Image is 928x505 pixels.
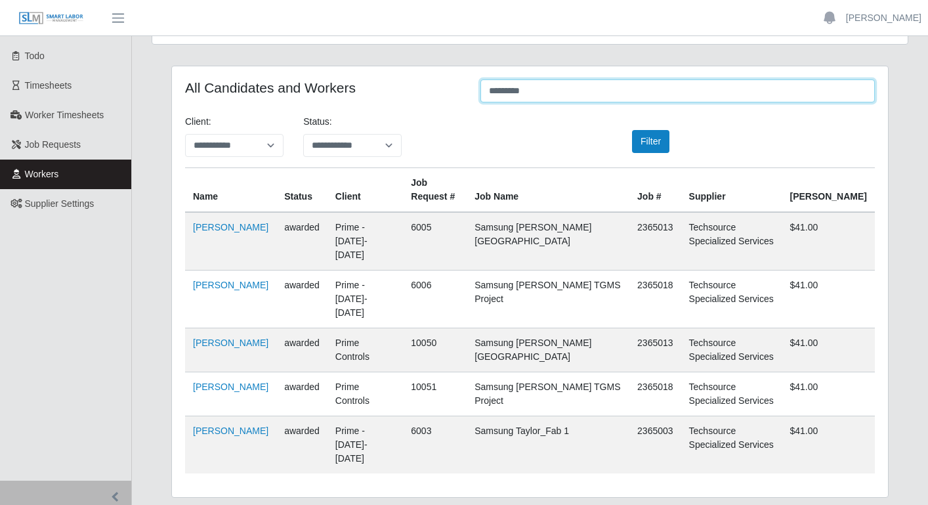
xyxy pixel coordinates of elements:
td: $41.00 [782,328,875,372]
td: 10051 [403,372,467,416]
td: Samsung Taylor_Fab 1 [467,416,629,474]
td: 2365018 [629,271,681,328]
span: Todo [25,51,45,61]
td: Prime - [DATE]-[DATE] [327,271,403,328]
th: Client [327,168,403,213]
td: awarded [276,328,327,372]
h4: All Candidates and Workers [185,79,461,96]
td: 2365018 [629,372,681,416]
td: 2365013 [629,328,681,372]
td: Techsource Specialized Services [681,416,782,474]
th: [PERSON_NAME] [782,168,875,213]
th: Job Name [467,168,629,213]
th: Job # [629,168,681,213]
td: Samsung [PERSON_NAME][GEOGRAPHIC_DATA] [467,212,629,271]
td: Samsung [PERSON_NAME] TGMS Project [467,271,629,328]
th: Job Request # [403,168,467,213]
td: 6003 [403,416,467,474]
span: Timesheets [25,80,72,91]
td: Samsung [PERSON_NAME][GEOGRAPHIC_DATA] [467,328,629,372]
span: Supplier Settings [25,198,95,209]
td: 10050 [403,328,467,372]
td: Prime - [DATE]-[DATE] [327,416,403,474]
td: 2365013 [629,212,681,271]
span: Job Requests [25,139,81,150]
label: Client: [185,115,211,129]
td: Techsource Specialized Services [681,328,782,372]
td: awarded [276,271,327,328]
td: Techsource Specialized Services [681,271,782,328]
td: Prime - [DATE]-[DATE] [327,212,403,271]
a: [PERSON_NAME] [193,222,268,232]
label: Status: [303,115,332,129]
td: $41.00 [782,212,875,271]
th: Supplier [681,168,782,213]
td: $41.00 [782,372,875,416]
td: 6005 [403,212,467,271]
td: awarded [276,372,327,416]
a: [PERSON_NAME] [193,338,268,348]
td: 6006 [403,271,467,328]
a: [PERSON_NAME] [193,280,268,290]
td: Techsource Specialized Services [681,372,782,416]
img: SLM Logo [18,11,84,26]
td: Samsung [PERSON_NAME] TGMS Project [467,372,629,416]
td: Techsource Specialized Services [681,212,782,271]
a: [PERSON_NAME] [193,382,268,392]
th: Status [276,168,327,213]
td: Prime Controls [327,328,403,372]
span: Workers [25,169,59,179]
td: awarded [276,212,327,271]
td: awarded [276,416,327,474]
a: [PERSON_NAME] [846,11,921,25]
td: 2365003 [629,416,681,474]
td: $41.00 [782,416,875,474]
button: Filter [632,130,669,153]
th: Name [185,168,276,213]
a: [PERSON_NAME] [193,426,268,436]
td: Prime Controls [327,372,403,416]
td: $41.00 [782,271,875,328]
span: Worker Timesheets [25,110,104,120]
